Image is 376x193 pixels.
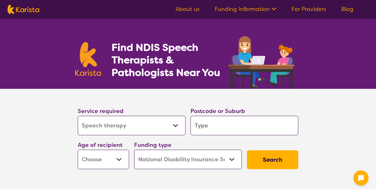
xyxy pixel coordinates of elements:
[223,34,301,89] img: speech-therapy
[341,5,353,13] a: Blog
[291,5,326,13] a: For Providers
[78,107,123,115] label: Service required
[112,41,227,79] h1: Find NDIS Speech Therapists & Pathologists Near You
[134,141,171,149] label: Funding type
[8,5,39,14] img: Karista logo
[75,42,101,76] img: Karista logo
[175,5,200,13] a: About us
[215,5,276,13] a: Funding Information
[191,116,298,135] input: Type
[78,141,123,149] label: Age of recipient
[191,107,245,115] label: Postcode or Suburb
[247,150,298,169] button: Search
